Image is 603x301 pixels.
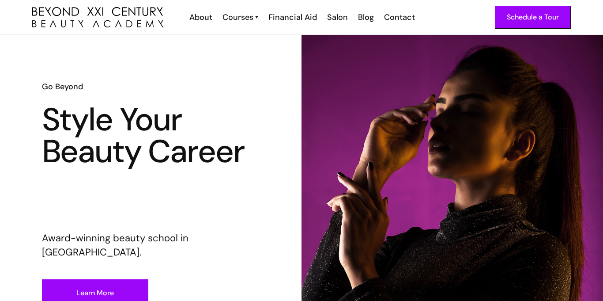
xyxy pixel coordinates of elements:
a: Contact [378,11,419,23]
a: Schedule a Tour [495,6,571,29]
div: Financial Aid [268,11,317,23]
a: home [32,7,163,28]
div: Contact [384,11,415,23]
h6: Go Beyond [42,81,260,92]
a: Blog [352,11,378,23]
div: Blog [358,11,374,23]
div: Schedule a Tour [507,11,559,23]
div: Salon [327,11,348,23]
a: Salon [321,11,352,23]
h1: Style Your Beauty Career [42,104,260,168]
a: Financial Aid [263,11,321,23]
img: beyond 21st century beauty academy logo [32,7,163,28]
div: Courses [222,11,253,23]
p: Award-winning beauty school in [GEOGRAPHIC_DATA]. [42,231,260,259]
a: About [184,11,217,23]
div: About [189,11,212,23]
a: Courses [222,11,258,23]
